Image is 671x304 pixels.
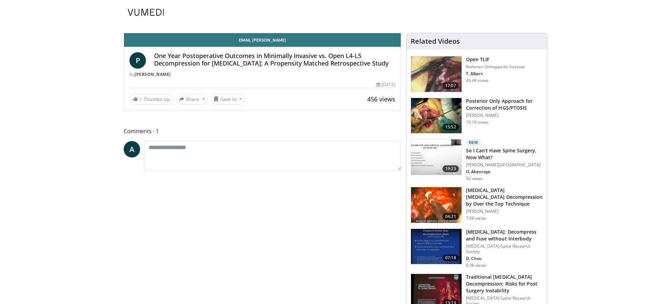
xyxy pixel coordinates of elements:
p: 7.0K views [466,216,486,221]
span: 04:21 [442,213,459,220]
h3: Traditional [MEDICAL_DATA] Decompression: Risks for Post Surgery Instability [466,274,543,294]
span: 17:07 [442,82,459,89]
p: Dean Chou [466,256,543,261]
a: 19:23 New So I Can't Have Spine Surgery, Now What? [PERSON_NAME][GEOGRAPHIC_DATA] O. Akenroye 52 ... [411,139,543,181]
p: 10.1K views [466,120,489,125]
img: AMFAUBLRvnRX8J4n4xMDoxOjByO_JhYE.150x105_q85_crop-smart_upscale.jpg [411,98,462,134]
span: 07:18 [442,254,459,261]
h3: [MEDICAL_DATA]: Decompress and Fuse without Interbody [466,229,543,242]
span: 19:23 [442,165,459,172]
a: P [129,52,146,69]
a: [PERSON_NAME] [135,71,171,77]
span: 15:52 [442,124,459,130]
h3: [MEDICAL_DATA] [MEDICAL_DATA] Decompression by Over the Top Technique [466,187,543,207]
img: c4373fc0-6c06-41b5-9b74-66e3a29521fb.150x105_q85_crop-smart_upscale.jpg [411,139,462,175]
a: Email [PERSON_NAME] [124,33,401,47]
p: [MEDICAL_DATA] Spine Research Society [466,244,543,254]
img: 5bc800f5-1105-408a-bbac-d346e50c89d5.150x105_q85_crop-smart_upscale.jpg [411,187,462,223]
button: Share [176,94,208,105]
p: Todd Albert [466,71,525,77]
a: A [124,141,140,157]
h3: Open TLIF [466,56,525,63]
span: Comments 1 [124,127,401,136]
h4: Related Videos [411,37,460,45]
a: 17:07 Open TLIF Rothman Orthopaedic Institute T. Albert 43.4K views [411,56,543,92]
img: 87433_0000_3.png.150x105_q85_crop-smart_upscale.jpg [411,56,462,92]
button: Save to [210,94,245,105]
img: 97801bed-5de1-4037-bed6-2d7170b090cf.150x105_q85_crop-smart_upscale.jpg [411,229,462,264]
a: 04:21 [MEDICAL_DATA] [MEDICAL_DATA] Decompression by Over the Top Technique [PERSON_NAME] 7.0K views [411,187,543,223]
h3: Posterior Only Approach for Correction of HGS/PTOSIS [466,98,543,111]
a: 07:18 [MEDICAL_DATA]: Decompress and Fuse without Interbody [MEDICAL_DATA] Spine Research Society... [411,229,543,268]
a: 1 Thumbs Up [129,94,173,105]
p: New [466,139,481,146]
img: VuMedi Logo [128,9,164,16]
p: [PERSON_NAME][GEOGRAPHIC_DATA] [466,162,543,168]
p: Rothman Orthopaedic Institute [466,64,525,70]
p: Olusola Akenroye [466,169,543,175]
div: By [129,71,395,78]
a: 15:52 Posterior Only Approach for Correction of HGS/PTOSIS [PERSON_NAME] 10.1K views [411,98,543,134]
h3: So I Can't Have Spine Surgery, Now What? [466,147,543,161]
div: [DATE] [376,82,395,88]
span: 1 [139,96,142,102]
p: [PERSON_NAME] [466,209,543,214]
p: 52 views [466,176,483,181]
span: 456 views [367,95,395,103]
p: 6.9K views [466,263,486,268]
p: [PERSON_NAME] [466,113,543,118]
h4: One Year Postoperative Outcomes in Minimally Invasive vs. Open L4-L5 Decompression for [MEDICAL_D... [154,52,395,67]
p: 43.4K views [466,78,489,83]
